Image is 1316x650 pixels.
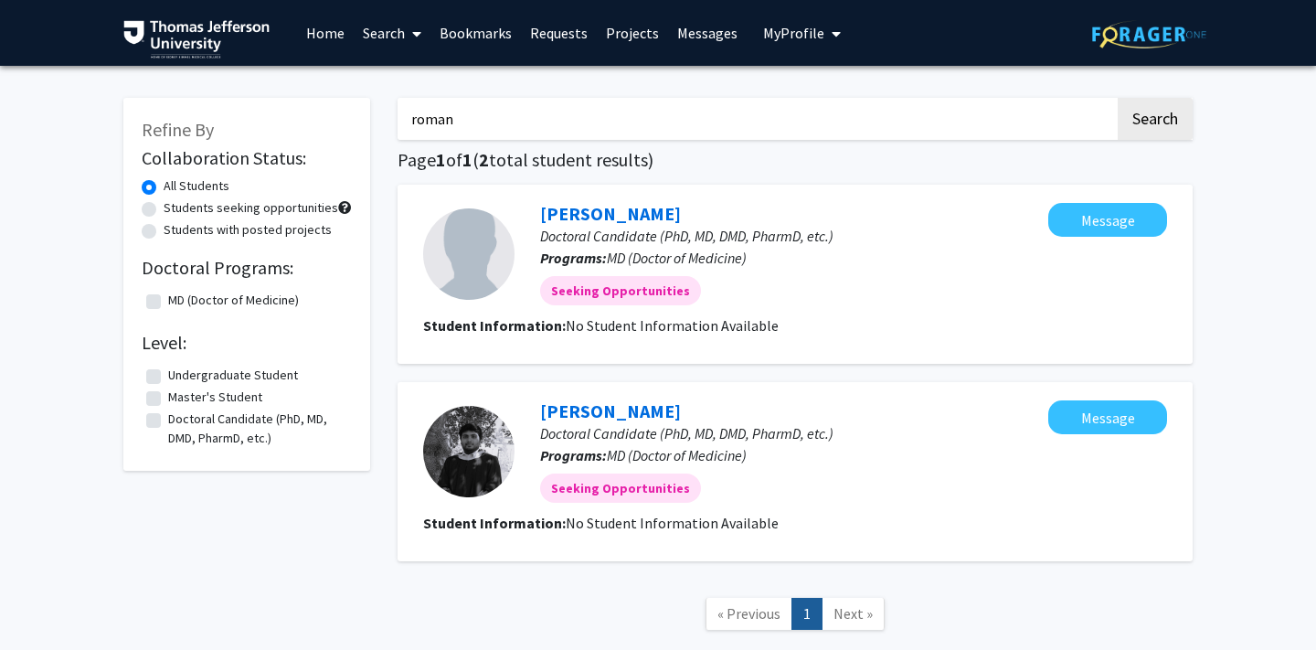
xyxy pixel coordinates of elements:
a: Messages [668,1,747,65]
b: Programs: [540,446,607,464]
label: Students with posted projects [164,220,332,240]
h2: Doctoral Programs: [142,257,352,279]
a: Requests [521,1,597,65]
b: Programs: [540,249,607,267]
label: Master's Student [168,388,262,407]
a: Bookmarks [430,1,521,65]
label: Students seeking opportunities [164,198,338,218]
label: All Students [164,176,229,196]
span: Doctoral Candidate (PhD, MD, DMD, PharmD, etc.) [540,424,833,442]
button: Message Roman Storozynsky [1048,203,1167,237]
b: Student Information: [423,316,566,335]
b: Student Information: [423,514,566,532]
h2: Collaboration Status: [142,147,352,169]
a: Previous Page [706,598,792,630]
a: 1 [791,598,822,630]
a: [PERSON_NAME] [540,202,681,225]
span: 2 [479,148,489,171]
label: Doctoral Candidate (PhD, MD, DMD, PharmD, etc.) [168,410,347,448]
a: [PERSON_NAME] [540,400,681,422]
a: Projects [597,1,668,65]
span: 1 [436,148,446,171]
span: MD (Doctor of Medicine) [607,446,747,464]
input: Search Keywords [398,98,1115,140]
span: Doctoral Candidate (PhD, MD, DMD, PharmD, etc.) [540,227,833,245]
span: No Student Information Available [566,514,779,532]
span: Next » [833,604,873,623]
mat-chip: Seeking Opportunities [540,474,701,503]
span: No Student Information Available [566,316,779,335]
label: MD (Doctor of Medicine) [168,291,299,310]
a: Home [297,1,354,65]
a: Search [354,1,430,65]
label: Undergraduate Student [168,366,298,385]
h1: Page of ( total student results) [398,149,1193,171]
h2: Level: [142,332,352,354]
a: Next Page [822,598,885,630]
img: ForagerOne Logo [1092,20,1206,48]
span: My Profile [763,24,824,42]
img: Thomas Jefferson University Logo [123,20,270,59]
button: Search [1118,98,1193,140]
span: 1 [462,148,472,171]
iframe: Chat [14,568,78,636]
button: Message Romanch Shah [1048,400,1167,434]
mat-chip: Seeking Opportunities [540,276,701,305]
span: Refine By [142,118,214,141]
span: MD (Doctor of Medicine) [607,249,747,267]
span: « Previous [717,604,780,623]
